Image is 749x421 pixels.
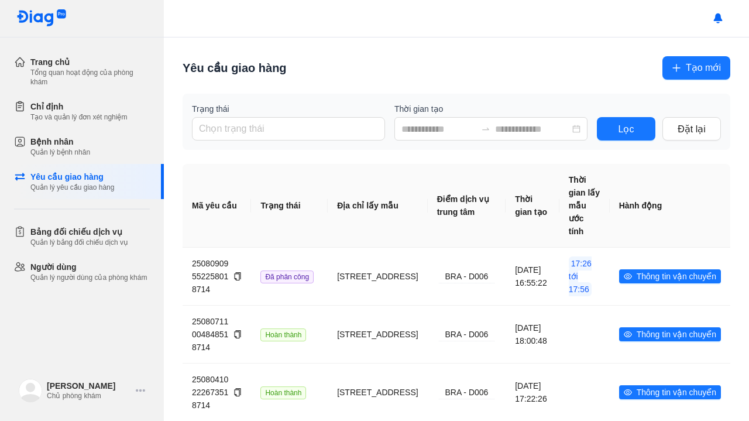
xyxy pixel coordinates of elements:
th: Địa chỉ lấy mẫu [328,164,427,248]
span: swap-right [481,124,490,134]
span: Hoàn thành [260,328,306,341]
div: Quản lý bệnh nhân [30,148,90,157]
div: Yêu cầu giao hàng [183,60,287,76]
div: Chủ phòng khám [47,391,131,401]
td: [DATE] 16:55:22 [506,248,559,305]
span: copy [233,388,242,396]
div: Quản lý bảng đối chiếu dịch vụ [30,238,128,247]
span: copy [233,272,242,280]
div: [STREET_ADDRESS] [337,270,418,283]
div: [STREET_ADDRESS] [337,328,418,341]
div: Quản lý yêu cầu giao hàng [30,183,114,192]
button: Đặt lại [662,117,721,141]
div: Quản lý người dùng của phòng khám [30,273,147,282]
div: Bảng đối chiếu dịch vụ [30,226,128,238]
label: Thời gian tạo [394,103,587,115]
th: Điểm dịch vụ trung tâm [428,164,506,248]
div: 25080711004848518714 [192,315,242,354]
span: 17:26 tới 17:56 [569,256,592,296]
div: Yêu cầu giao hàng [30,171,114,183]
div: [STREET_ADDRESS] [337,386,418,399]
div: BRA - D006 [439,328,494,341]
div: Trang chủ [30,56,150,68]
span: eye [624,388,632,396]
button: plusTạo mới [662,56,730,80]
span: Lọc [619,122,634,136]
div: Bệnh nhân [30,136,90,148]
span: Tạo mới [686,60,721,75]
span: eye [624,330,632,338]
div: Tổng quan hoạt động của phòng khám [30,68,150,87]
span: to [481,124,490,134]
th: Hành động [610,164,730,248]
img: logo [16,9,67,28]
span: eye [624,272,632,280]
span: Hoàn thành [260,386,306,399]
span: plus [672,63,681,73]
span: Thông tin vận chuyển [637,328,716,341]
th: Trạng thái [251,164,328,248]
th: Thời gian lấy mẫu ước tính [559,164,610,248]
div: BRA - D006 [439,386,494,399]
div: Tạo và quản lý đơn xét nghiệm [30,112,127,122]
div: BRA - D006 [439,270,494,283]
span: Đặt lại [678,122,706,136]
img: logo [19,379,42,402]
button: eyeThông tin vận chuyển [619,269,721,283]
label: Trạng thái [192,103,385,115]
button: Lọc [597,117,655,141]
div: Chỉ định [30,101,127,112]
div: [PERSON_NAME] [47,381,131,391]
span: Đã phân công [260,271,314,283]
th: Mã yêu cầu [183,164,251,248]
button: eyeThông tin vận chuyển [619,385,721,399]
td: [DATE] 18:00:48 [506,305,559,363]
button: eyeThông tin vận chuyển [619,327,721,341]
span: Thông tin vận chuyển [637,386,716,399]
span: copy [233,330,242,338]
div: 25080909552258018714 [192,257,242,296]
td: [DATE] 17:22:26 [506,363,559,421]
span: Thông tin vận chuyển [637,270,716,283]
th: Thời gian tạo [506,164,559,248]
div: Người dùng [30,261,147,273]
div: 25080410222673518714 [192,373,242,412]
